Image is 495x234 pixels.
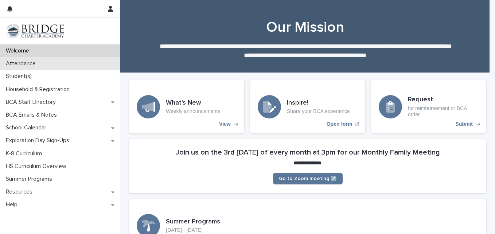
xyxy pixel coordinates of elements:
img: V1C1m3IdTEidaUdm9Hs0 [6,24,64,38]
p: Exploration Day Sign-Ups [3,137,75,144]
p: Summer Programs [3,176,58,183]
h2: Join us on the 3rd [DATE] of every month at 3pm for our Monthly Family Meeting [176,148,440,157]
p: Welcome [3,47,35,54]
a: Open form [250,80,365,133]
p: HS Curriculum Overview [3,163,72,170]
p: Household & Registration [3,86,75,93]
h3: Request [408,96,479,104]
p: Help [3,201,23,208]
p: Weekly announcements [166,108,220,114]
h3: Inspire! [287,99,350,107]
p: [DATE] - [DATE] [166,227,220,233]
p: Resources [3,188,38,195]
p: School Calendar [3,124,52,131]
p: BCA Emails & Notes [3,112,63,118]
h1: Our Mission [128,19,482,36]
p: for reimbursement or BCA order [408,105,479,118]
a: View [129,80,244,133]
span: Go to Zoom meeting ↗️ [279,176,337,181]
p: Student(s) [3,73,38,80]
a: Submit [371,80,486,133]
p: Attendance [3,60,42,67]
a: Go to Zoom meeting ↗️ [273,173,343,184]
h3: What's New [166,99,220,107]
p: View [219,121,231,127]
p: K-8 Curriculum [3,150,48,157]
p: Submit [456,121,473,127]
p: Share your BCA experience [287,108,350,114]
p: Open form [327,121,352,127]
h3: Summer Programs [166,218,220,226]
p: BCA Staff Directory [3,99,62,106]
